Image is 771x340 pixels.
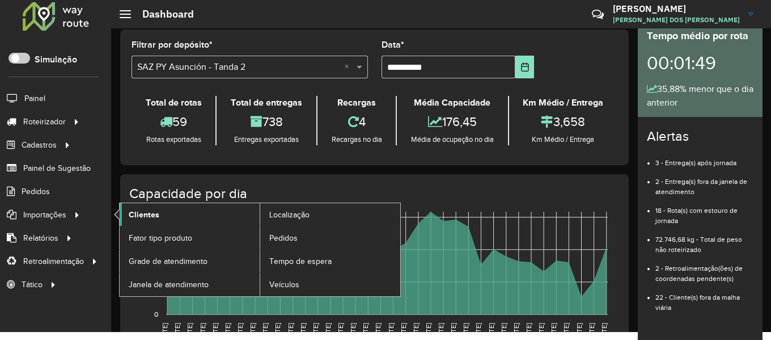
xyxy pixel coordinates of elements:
[23,162,91,174] span: Painel de Sugestão
[512,96,615,110] div: Km Médio / Entrega
[154,310,158,318] text: 0
[132,38,213,52] label: Filtrar por depósito
[22,279,43,291] span: Tático
[134,110,213,134] div: 59
[129,186,617,202] h4: Capacidade por dia
[512,110,615,134] div: 3,658
[647,128,753,145] h4: Alertas
[269,279,299,291] span: Veículos
[647,28,753,44] div: Tempo médio por rota
[129,232,192,244] span: Fator tipo produto
[219,96,313,110] div: Total de entregas
[655,226,753,255] li: 72.746,68 kg - Total de peso não roteirizado
[655,197,753,226] li: 18 - Rota(s) com estouro de jornada
[23,209,66,221] span: Importações
[320,110,393,134] div: 4
[647,44,753,82] div: 00:01:49
[260,226,400,249] a: Pedidos
[120,250,260,272] a: Grade de atendimento
[219,110,313,134] div: 738
[22,186,50,198] span: Pedidos
[320,134,393,145] div: Recargas no dia
[613,15,740,25] span: [PERSON_NAME] DOS [PERSON_NAME]
[120,226,260,249] a: Fator tipo produto
[655,168,753,197] li: 2 - Entrega(s) fora da janela de atendimento
[400,110,505,134] div: 176,45
[23,116,66,128] span: Roteirizador
[613,3,740,14] h3: [PERSON_NAME]
[131,8,194,20] h2: Dashboard
[655,149,753,168] li: 3 - Entrega(s) após jornada
[134,96,213,110] div: Total de rotas
[400,96,505,110] div: Média Capacidade
[269,255,332,267] span: Tempo de espera
[586,2,610,27] a: Contato Rápido
[134,134,213,145] div: Rotas exportadas
[219,134,313,145] div: Entregas exportadas
[269,232,298,244] span: Pedidos
[260,273,400,296] a: Veículos
[655,255,753,284] li: 2 - Retroalimentação(ões) de coordenadas pendente(s)
[260,250,400,272] a: Tempo de espera
[647,82,753,110] div: 35,88% menor que o dia anterior
[382,38,404,52] label: Data
[515,56,534,78] button: Choose Date
[23,232,58,244] span: Relatórios
[655,284,753,313] li: 22 - Cliente(s) fora da malha viária
[260,203,400,226] a: Localização
[320,96,393,110] div: Recargas
[400,134,505,145] div: Média de ocupação no dia
[129,209,159,221] span: Clientes
[269,209,310,221] span: Localização
[24,93,45,104] span: Painel
[22,139,57,151] span: Cadastros
[35,53,77,66] label: Simulação
[120,273,260,296] a: Janela de atendimento
[129,255,207,267] span: Grade de atendimento
[344,60,354,74] span: Clear all
[129,279,209,291] span: Janela de atendimento
[120,203,260,226] a: Clientes
[23,255,84,267] span: Retroalimentação
[512,134,615,145] div: Km Médio / Entrega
